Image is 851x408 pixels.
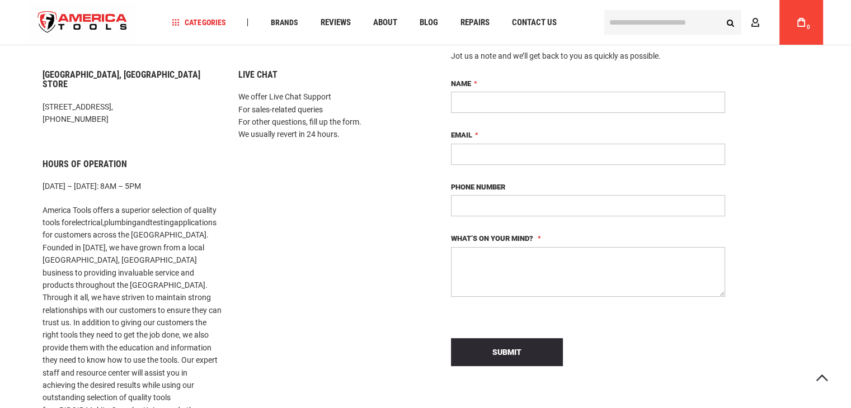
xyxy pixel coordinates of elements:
[265,15,303,30] a: Brands
[43,159,222,169] h6: Hours of Operation
[492,348,521,357] span: Submit
[451,79,471,88] span: Name
[72,218,102,227] a: electrical
[29,2,137,44] a: store logo
[419,18,438,27] span: Blog
[315,15,355,30] a: Reviews
[807,24,810,30] span: 0
[451,234,533,243] span: What’s on your mind?
[172,18,225,26] span: Categories
[506,15,561,30] a: Contact Us
[368,15,402,30] a: About
[270,18,298,26] span: Brands
[460,18,489,27] span: Repairs
[451,50,725,61] div: Jot us a note and we’ll get back to you as quickly as possible.
[451,183,505,191] span: Phone Number
[150,218,174,227] a: testing
[43,70,222,89] h6: [GEOGRAPHIC_DATA], [GEOGRAPHIC_DATA] Store
[373,18,397,27] span: About
[720,12,741,33] button: Search
[455,15,494,30] a: Repairs
[511,18,556,27] span: Contact Us
[451,131,472,139] span: Email
[43,180,222,192] p: [DATE] – [DATE]: 8AM – 5PM
[43,101,222,126] p: [STREET_ADDRESS], [PHONE_NUMBER]
[167,15,231,30] a: Categories
[29,2,137,44] img: America Tools
[238,91,417,141] p: We offer Live Chat Support For sales-related queries For other questions, fill up the form. We us...
[104,218,137,227] a: plumbing
[238,70,417,80] h6: Live Chat
[451,338,563,366] button: Submit
[414,15,443,30] a: Blog
[320,18,350,27] span: Reviews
